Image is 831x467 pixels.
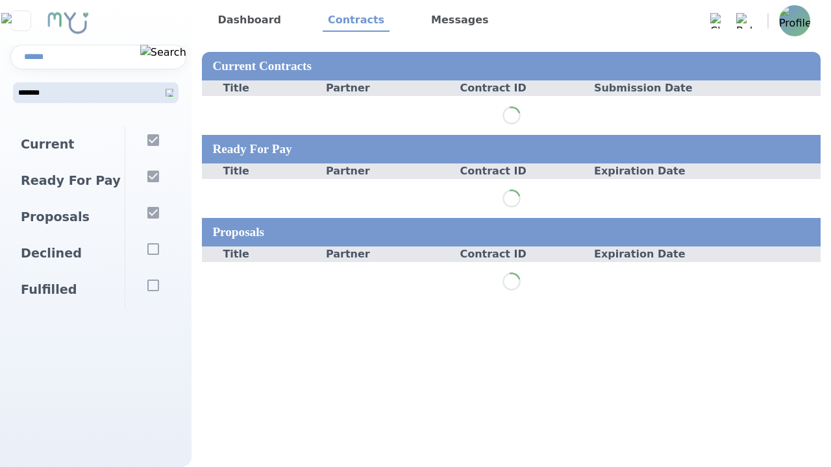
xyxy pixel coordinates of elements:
[10,235,125,272] div: Declined
[202,52,821,80] div: Current Contracts
[212,10,286,32] a: Dashboard
[202,135,821,163] div: Ready For Pay
[10,126,125,163] div: Current
[202,218,821,246] div: Proposals
[10,272,125,308] div: Fulfilled
[202,246,326,262] div: Title
[426,10,493,32] a: Messages
[573,246,697,262] div: Expiration Date
[736,13,752,29] img: Bell
[449,163,573,179] div: Contract ID
[779,5,810,36] img: Profile
[326,246,450,262] div: Partner
[710,13,726,29] img: Chat
[326,163,450,179] div: Partner
[449,246,573,262] div: Contract ID
[1,13,40,29] img: Close sidebar
[202,80,326,96] div: Title
[10,163,125,199] div: Ready For Pay
[326,80,450,96] div: Partner
[449,80,573,96] div: Contract ID
[202,163,326,179] div: Title
[573,80,697,96] div: Submission Date
[573,163,697,179] div: Expiration Date
[10,199,125,235] div: Proposals
[323,10,390,32] a: Contracts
